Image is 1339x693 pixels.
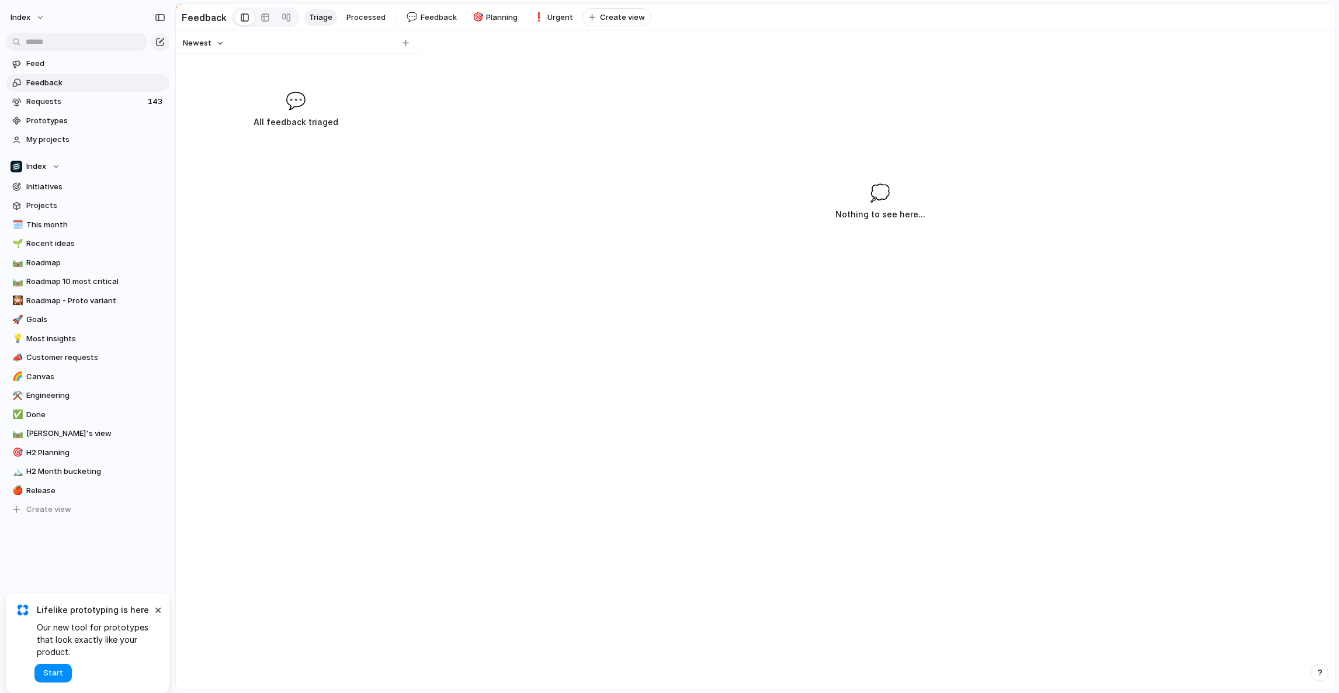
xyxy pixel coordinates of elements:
div: 🍎Release [6,482,169,500]
span: This month [26,219,165,231]
div: ✅ [12,408,20,421]
button: 🌈 [11,371,22,383]
button: Create view [582,8,651,27]
a: 🎯Planning [466,9,523,26]
span: Initiatives [26,181,165,193]
button: 🗓️ [11,219,22,231]
div: 🎯 [473,11,481,24]
div: 🎇 [12,294,20,307]
div: 🛤️ [12,256,20,269]
a: Projects [6,197,169,214]
div: 🛤️Roadmap [6,254,169,272]
div: ❗ [533,11,542,24]
button: 🎯 [11,447,22,459]
span: Most insights [26,333,165,345]
button: 🛤️ [11,276,22,287]
span: Roadmap - Proto variant [26,295,165,307]
span: Lifelike prototyping is here [37,605,152,615]
span: Release [26,485,165,497]
a: Processed [342,9,390,26]
button: 🎯 [471,12,483,23]
span: Customer requests [26,352,165,363]
span: 143 [148,96,165,108]
span: [PERSON_NAME]'s view [26,428,165,439]
div: 🎯H2 Planning [6,444,169,462]
a: 🛤️[PERSON_NAME]'s view [6,425,169,442]
a: 💬Feedback [400,9,462,26]
span: Triage [309,12,332,23]
button: Newest [181,36,226,51]
a: Initiatives [6,178,169,196]
div: 🌱Recent ideas [6,235,169,252]
span: Requests [26,96,144,108]
div: 💬 [407,11,415,24]
span: Goals [26,314,165,325]
div: 🎯 [12,446,20,459]
a: 🗓️This month [6,216,169,234]
button: 🏔️ [11,466,22,477]
span: Canvas [26,371,165,383]
button: 🛤️ [11,428,22,439]
a: ✅Done [6,406,169,424]
div: 💡 [12,332,20,345]
span: H2 Planning [26,447,165,459]
a: 🚀Goals [6,311,169,328]
button: 🛤️ [11,257,22,269]
span: 💭 [870,181,890,205]
div: 🏔️ [12,465,20,479]
button: 🌱 [11,238,22,250]
a: ❗Urgent [527,9,578,26]
span: 💬 [286,88,306,113]
button: Index [5,8,51,27]
span: Recent ideas [26,238,165,250]
a: Requests143 [6,93,169,110]
span: Processed [346,12,386,23]
span: Engineering [26,390,165,401]
span: Projects [26,200,165,212]
div: 🗓️ [12,218,20,231]
button: Index [6,158,169,175]
button: Dismiss [151,602,165,616]
div: 📣 [12,351,20,365]
a: My projects [6,131,169,148]
div: 🛤️Roadmap 10 most critical [6,273,169,290]
span: Done [26,409,165,421]
button: ❗ [532,12,543,23]
button: Create view [6,501,169,518]
button: ✅ [11,409,22,421]
span: Prototypes [26,115,165,127]
span: Feedback [421,12,457,23]
a: 📣Customer requests [6,349,169,366]
div: 🛤️ [12,427,20,441]
div: ⚒️ [12,389,20,403]
span: Index [26,161,46,172]
span: Roadmap 10 most critical [26,276,165,287]
span: Urgent [547,12,573,23]
div: 💡Most insights [6,330,169,348]
span: Start [43,667,63,679]
button: 🎇 [11,295,22,307]
span: Our new tool for prototypes that look exactly like your product. [37,621,152,658]
span: Planning [486,12,518,23]
div: 🚀 [12,313,20,327]
span: Create view [26,504,71,515]
a: ⚒️Engineering [6,387,169,404]
h2: Feedback [182,11,227,25]
button: 💬 [405,12,417,23]
div: 🌈 [12,370,20,383]
button: 🚀 [11,314,22,325]
span: My projects [26,134,165,145]
span: H2 Month bucketing [26,466,165,477]
a: Prototypes [6,112,169,130]
a: 🎇Roadmap - Proto variant [6,292,169,310]
span: Create view [600,12,645,23]
span: Newest [183,37,211,49]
